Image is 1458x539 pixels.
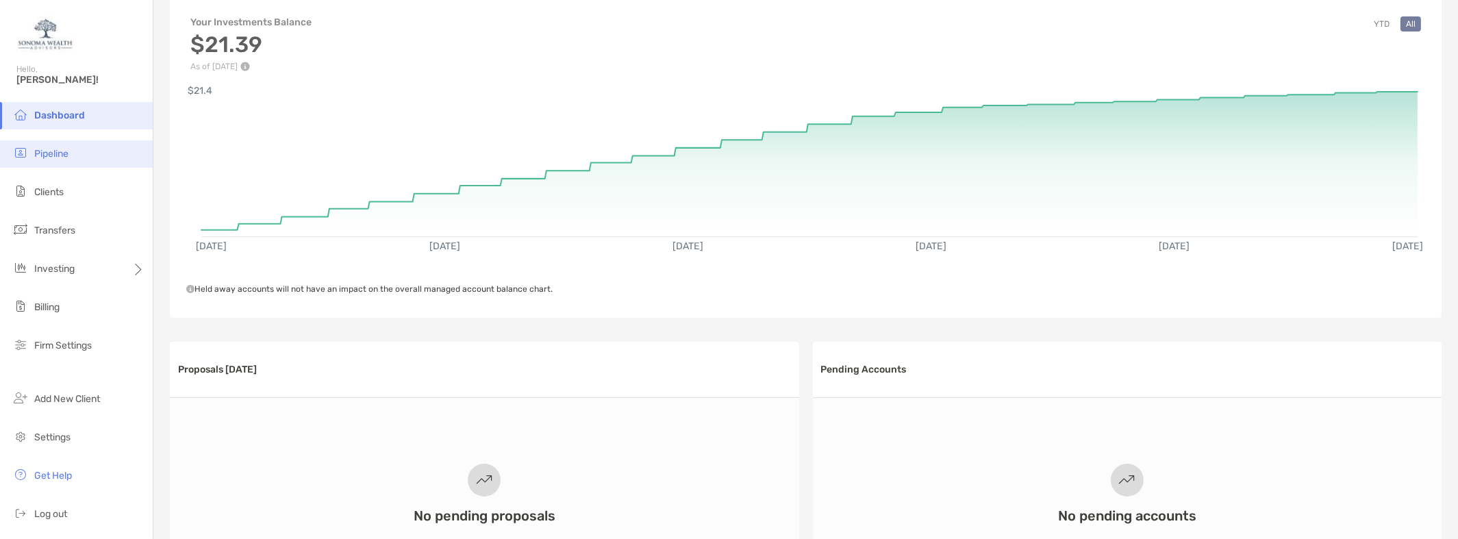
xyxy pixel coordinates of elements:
[673,240,703,252] text: [DATE]
[12,336,29,353] img: firm-settings icon
[1368,16,1395,32] button: YTD
[190,16,312,28] h4: Your Investments Balance
[34,470,72,481] span: Get Help
[821,364,907,375] h3: Pending Accounts
[12,183,29,199] img: clients icon
[34,225,75,236] span: Transfers
[34,148,68,160] span: Pipeline
[16,5,75,55] img: Zoe Logo
[12,505,29,521] img: logout icon
[240,62,250,71] img: Performance Info
[1392,240,1423,252] text: [DATE]
[12,390,29,406] img: add_new_client icon
[34,110,85,121] span: Dashboard
[916,240,946,252] text: [DATE]
[196,240,227,252] text: [DATE]
[12,221,29,238] img: transfers icon
[12,466,29,483] img: get-help icon
[190,32,312,58] h3: $21.39
[12,260,29,276] img: investing icon
[16,74,144,86] span: [PERSON_NAME]!
[34,301,60,313] span: Billing
[34,263,75,275] span: Investing
[12,428,29,444] img: settings icon
[34,431,71,443] span: Settings
[34,186,64,198] span: Clients
[34,508,67,520] span: Log out
[12,145,29,161] img: pipeline icon
[190,62,312,71] p: As of [DATE]
[34,340,92,351] span: Firm Settings
[186,284,553,294] span: Held away accounts will not have an impact on the overall managed account balance chart.
[1058,507,1196,524] h3: No pending accounts
[1159,240,1190,252] text: [DATE]
[12,106,29,123] img: dashboard icon
[414,507,555,524] h3: No pending proposals
[188,85,212,97] text: $21.4
[1400,16,1421,32] button: All
[429,240,460,252] text: [DATE]
[12,298,29,314] img: billing icon
[34,393,100,405] span: Add New Client
[178,364,257,375] h3: Proposals [DATE]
